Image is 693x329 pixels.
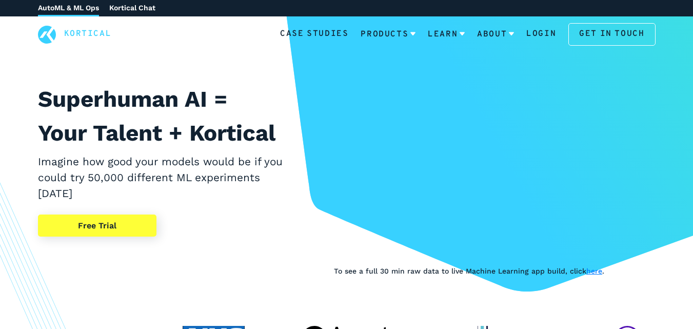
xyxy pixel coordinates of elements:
[38,82,285,150] h1: Superhuman AI = Your Talent + Kortical
[477,21,514,48] a: About
[586,267,602,275] a: here
[38,154,285,202] h2: Imagine how good your models would be if you could try 50,000 different ML experiments [DATE]
[334,265,655,277] p: To see a full 30 min raw data to live Machine Learning app build, click .
[568,23,655,46] a: Get in touch
[38,215,156,237] a: Free Trial
[64,28,112,41] a: Kortical
[361,21,415,48] a: Products
[428,21,465,48] a: Learn
[334,82,655,263] iframe: YouTube video player
[526,28,556,41] a: Login
[280,28,348,41] a: Case Studies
